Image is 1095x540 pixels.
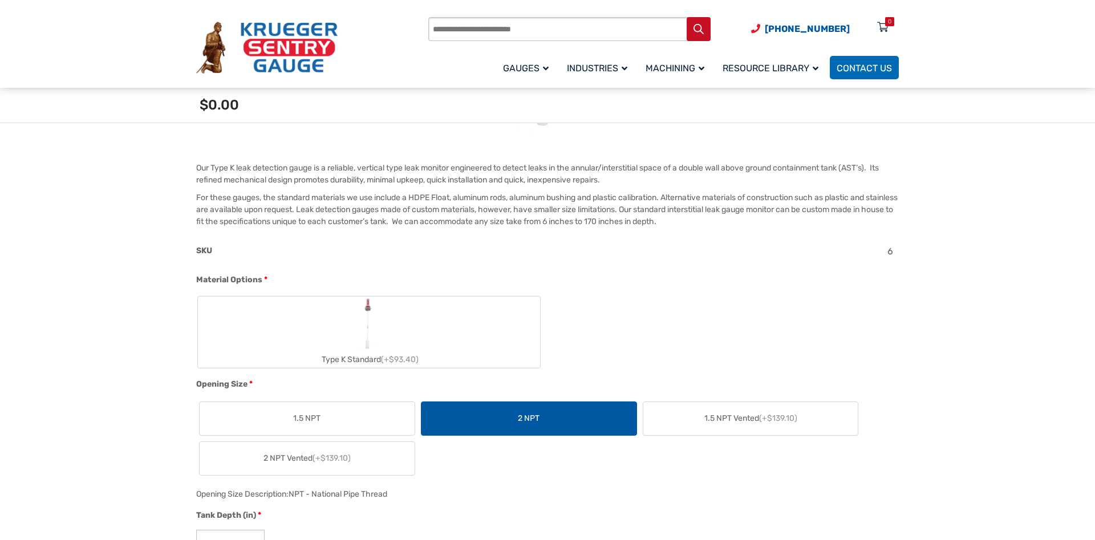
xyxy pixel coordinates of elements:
[503,63,549,74] span: Gauges
[837,63,892,74] span: Contact Us
[646,63,704,74] span: Machining
[518,412,540,424] span: 2 NPT
[358,297,380,351] img: Leak Detection Gauge
[751,22,850,36] a: Phone Number (920) 434-8860
[704,412,797,424] span: 1.5 NPT Vented
[560,54,639,81] a: Industries
[496,54,560,81] a: Gauges
[313,453,351,463] span: (+$139.10)
[196,510,256,520] span: Tank Depth (in)
[293,412,321,424] span: 1.5 NPT
[887,246,893,257] span: 6
[196,379,248,389] span: Opening Size
[567,63,627,74] span: Industries
[381,355,419,364] span: (+$93.40)
[830,56,899,79] a: Contact Us
[196,246,212,255] span: SKU
[264,274,267,286] abbr: required
[258,509,261,521] abbr: required
[289,489,387,499] div: NPT - National Pipe Thread
[263,452,351,464] span: 2 NPT Vented
[200,97,239,113] span: $0.00
[723,63,818,74] span: Resource Library
[198,297,540,368] label: Type K Standard
[198,351,540,368] div: Type K Standard
[196,192,899,228] p: For these gauges, the standard materials we use include a HDPE Float, aluminum rods, aluminum bus...
[759,413,797,423] span: (+$139.10)
[249,378,253,390] abbr: required
[639,54,716,81] a: Machining
[716,54,830,81] a: Resource Library
[196,489,289,499] span: Opening Size Description:
[888,17,891,26] div: 0
[765,23,850,34] span: [PHONE_NUMBER]
[196,22,338,74] img: Krueger Sentry Gauge
[196,162,899,186] p: Our Type K leak detection gauge is a reliable, vertical type leak monitor engineered to detect le...
[196,275,262,285] span: Material Options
